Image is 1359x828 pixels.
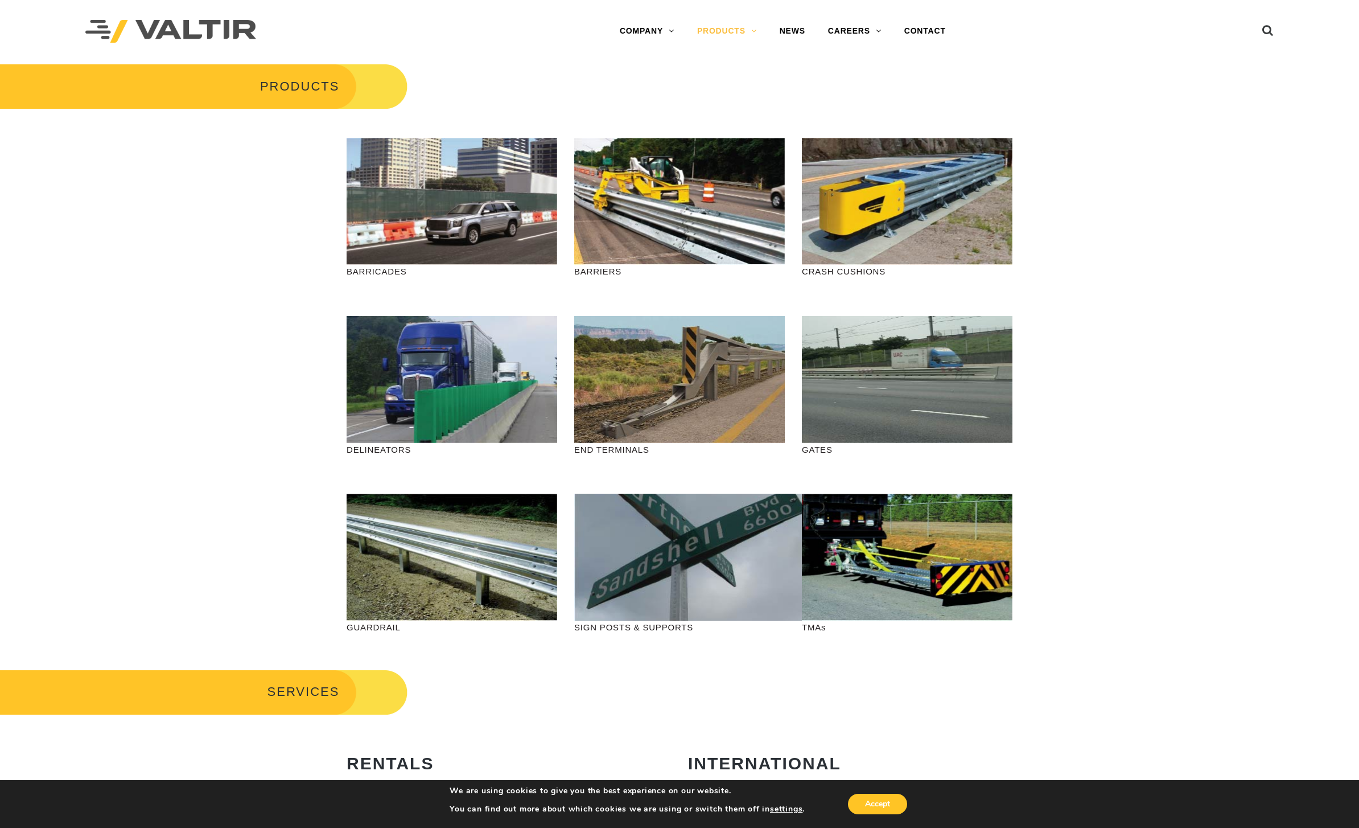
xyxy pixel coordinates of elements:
[768,20,817,43] a: NEWS
[802,265,1012,278] p: CRASH CUSHIONS
[347,754,434,773] strong: RENTALS
[574,621,785,634] p: SIGN POSTS & SUPPORTS
[347,265,557,278] p: BARRICADES
[574,265,785,278] p: BARRIERS
[450,786,805,796] p: We are using cookies to give you the best experience on our website.
[848,794,907,814] button: Accept
[802,443,1012,456] p: GATES
[608,20,686,43] a: COMPANY
[347,443,557,456] p: DELINEATORS
[893,20,957,43] a: CONTACT
[802,621,1012,634] p: TMAs
[574,443,785,456] p: END TERMINALS
[347,621,557,634] p: GUARDRAIL
[817,20,893,43] a: CAREERS
[85,20,256,43] img: Valtir
[686,20,768,43] a: PRODUCTS
[450,804,805,814] p: You can find out more about which cookies we are using or switch them off in .
[688,754,841,773] strong: INTERNATIONAL
[770,804,802,814] button: settings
